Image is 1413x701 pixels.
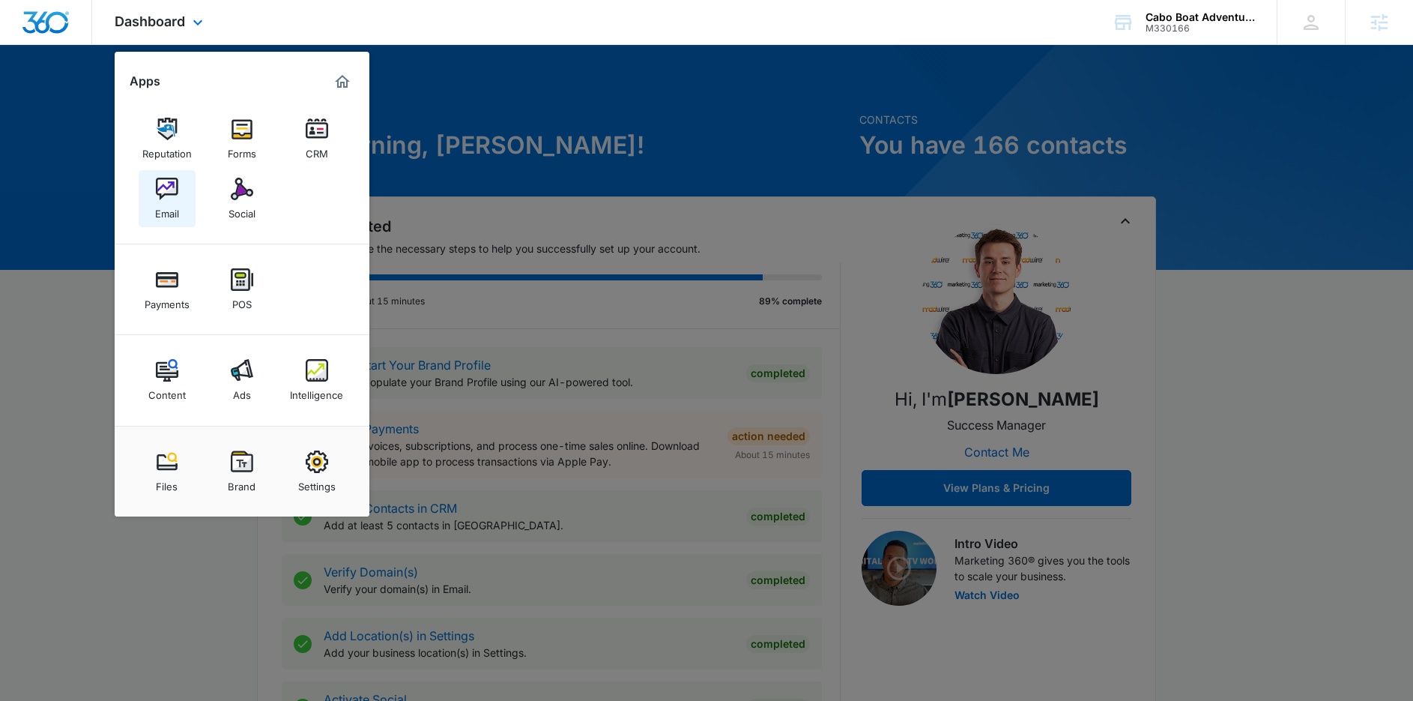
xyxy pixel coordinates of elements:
[288,352,345,409] a: Intelligence
[24,24,36,36] img: logo_orange.svg
[330,70,354,94] a: Marketing 360® Dashboard
[288,443,345,500] a: Settings
[1146,23,1255,34] div: account id
[233,382,251,401] div: Ads
[139,352,196,409] a: Content
[130,74,160,88] h2: Apps
[214,352,270,409] a: Ads
[214,261,270,318] a: POS
[228,140,256,160] div: Forms
[156,473,178,493] div: Files
[229,200,255,220] div: Social
[149,87,161,99] img: tab_keywords_by_traffic_grey.svg
[40,87,52,99] img: tab_domain_overview_orange.svg
[39,39,165,51] div: Domain: [DOMAIN_NAME]
[57,88,134,98] div: Domain Overview
[24,39,36,51] img: website_grey.svg
[1146,11,1255,23] div: account name
[306,140,328,160] div: CRM
[139,170,196,227] a: Email
[139,443,196,500] a: Files
[288,110,345,167] a: CRM
[298,473,336,493] div: Settings
[232,291,252,310] div: POS
[145,291,190,310] div: Payments
[142,140,192,160] div: Reputation
[214,110,270,167] a: Forms
[214,443,270,500] a: Brand
[115,13,185,29] span: Dashboard
[139,261,196,318] a: Payments
[42,24,73,36] div: v 4.0.24
[155,200,179,220] div: Email
[139,110,196,167] a: Reputation
[214,170,270,227] a: Social
[290,382,343,401] div: Intelligence
[228,473,255,493] div: Brand
[148,382,186,401] div: Content
[166,88,252,98] div: Keywords by Traffic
